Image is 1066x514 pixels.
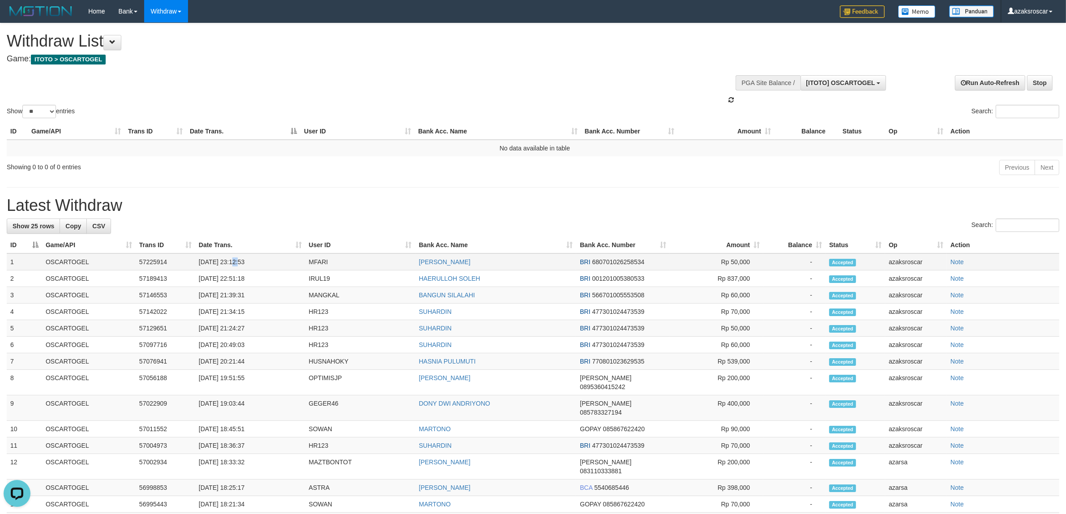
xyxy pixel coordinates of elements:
[950,442,964,449] a: Note
[670,395,763,421] td: Rp 400,000
[136,480,195,496] td: 56998853
[592,341,645,348] span: Copy 477301024473539 to clipboard
[136,395,195,421] td: 57022909
[885,454,947,480] td: azarsa
[419,358,476,365] a: HASNIA PULUMUTI
[885,270,947,287] td: azaksroscar
[419,341,452,348] a: SUHARDIN
[885,496,947,513] td: azarsa
[4,4,30,30] button: Open LiveChat chat widget
[763,454,826,480] td: -
[195,370,305,395] td: [DATE] 19:51:55
[670,253,763,270] td: Rp 50,000
[763,421,826,437] td: -
[136,304,195,320] td: 57142022
[305,287,415,304] td: MANGKAL
[7,253,42,270] td: 1
[950,501,964,508] a: Note
[305,304,415,320] td: HR123
[7,370,42,395] td: 8
[840,5,885,18] img: Feedback.jpg
[885,253,947,270] td: azaksroscar
[7,123,28,140] th: ID
[670,370,763,395] td: Rp 200,000
[419,291,475,299] a: BANGUN SILALAHI
[829,442,856,450] span: Accepted
[136,454,195,480] td: 57002934
[7,105,75,118] label: Show entries
[775,123,839,140] th: Balance
[195,353,305,370] td: [DATE] 20:21:44
[7,140,1063,156] td: No data available in table
[670,421,763,437] td: Rp 90,000
[305,370,415,395] td: OPTIMISJP
[305,437,415,454] td: HR123
[7,270,42,287] td: 2
[592,308,645,315] span: Copy 477301024473539 to clipboard
[42,270,136,287] td: OSCARTOGEL
[580,325,590,332] span: BRI
[92,223,105,230] span: CSV
[7,454,42,480] td: 12
[415,123,581,140] th: Bank Acc. Name: activate to sort column ascending
[1035,160,1059,175] a: Next
[763,480,826,496] td: -
[950,425,964,433] a: Note
[305,320,415,337] td: HR123
[950,458,964,466] a: Note
[305,270,415,287] td: IRUL19
[592,275,645,282] span: Copy 001201005380533 to clipboard
[42,320,136,337] td: OSCARTOGEL
[195,496,305,513] td: [DATE] 18:21:34
[763,496,826,513] td: -
[603,501,645,508] span: Copy 085867622420 to clipboard
[829,325,856,333] span: Accepted
[419,275,480,282] a: HAERULLOH SOLEH
[195,304,305,320] td: [DATE] 21:34:15
[580,275,590,282] span: BRI
[195,421,305,437] td: [DATE] 18:45:51
[7,353,42,370] td: 7
[419,374,471,381] a: [PERSON_NAME]
[829,501,856,509] span: Accepted
[7,197,1059,214] h1: Latest Withdraw
[305,454,415,480] td: MAZTBONTOT
[7,218,60,234] a: Show 25 rows
[580,308,590,315] span: BRI
[763,270,826,287] td: -
[829,484,856,492] span: Accepted
[670,304,763,320] td: Rp 70,000
[580,467,621,475] span: Copy 083110333881 to clipboard
[7,437,42,454] td: 11
[736,75,800,90] div: PGA Site Balance /
[580,442,590,449] span: BRI
[670,237,763,253] th: Amount: activate to sort column ascending
[947,237,1059,253] th: Action
[7,395,42,421] td: 9
[763,353,826,370] td: -
[136,496,195,513] td: 56995443
[829,358,856,366] span: Accepted
[950,258,964,266] a: Note
[763,320,826,337] td: -
[136,353,195,370] td: 57076941
[195,480,305,496] td: [DATE] 18:25:17
[829,292,856,300] span: Accepted
[7,32,702,50] h1: Withdraw List
[419,258,471,266] a: [PERSON_NAME]
[670,480,763,496] td: Rp 398,000
[580,358,590,365] span: BRI
[65,223,81,230] span: Copy
[885,395,947,421] td: azaksroscar
[86,218,111,234] a: CSV
[7,159,437,171] div: Showing 0 to 0 of 0 entries
[581,123,678,140] th: Bank Acc. Number: activate to sort column ascending
[829,259,856,266] span: Accepted
[305,496,415,513] td: SOWAN
[42,437,136,454] td: OSCARTOGEL
[885,337,947,353] td: azaksroscar
[195,253,305,270] td: [DATE] 23:12:53
[763,370,826,395] td: -
[999,160,1035,175] a: Previous
[305,480,415,496] td: ASTRA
